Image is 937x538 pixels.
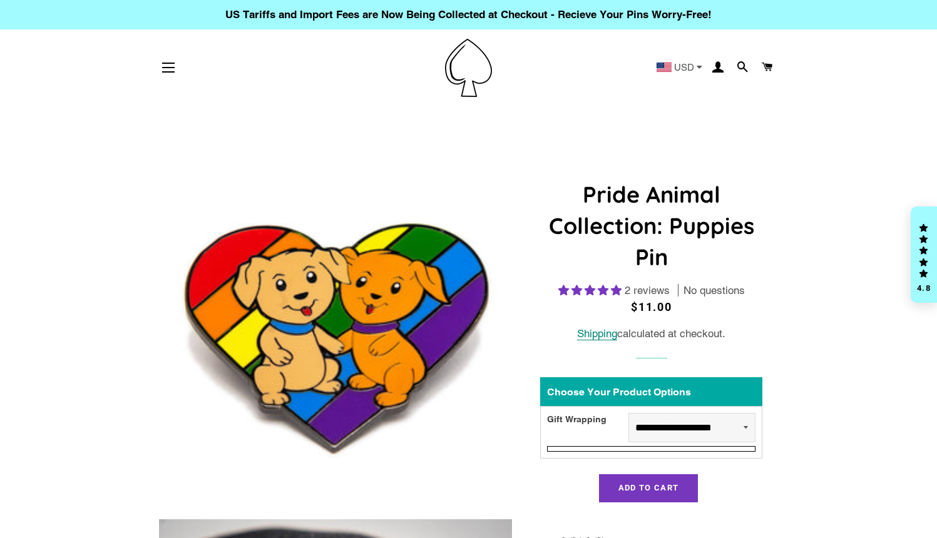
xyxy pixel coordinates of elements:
[668,449,699,462] span: $
[547,413,628,442] div: Gift Wrapping
[540,179,762,273] h1: Pride Animal Collection: Puppies Pin
[625,284,670,297] span: 2 reviews
[445,39,492,97] img: Pin-Ace
[558,284,625,297] span: 5.00 stars
[684,283,745,298] span: No questions
[673,449,699,462] span: 11.00
[618,483,678,492] span: Add to Cart
[540,377,762,406] div: Choose Your Product Options
[551,447,751,464] div: Total price is$11.00
[674,63,694,72] span: USD
[540,325,762,342] div: calculated at checkout.
[911,206,937,303] div: Click to open Judge.me floating reviews tab
[628,413,755,442] select: Gift Wrapping
[159,156,513,510] img: Puppies Pride Animal Enamel Pin Badge Collection Rainbow LGBTQ Gift For Him/Her - Pin Ace
[631,300,672,313] span: $11.00
[599,474,698,502] button: Add to Cart
[916,284,931,292] div: 4.8
[577,327,617,340] a: Shipping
